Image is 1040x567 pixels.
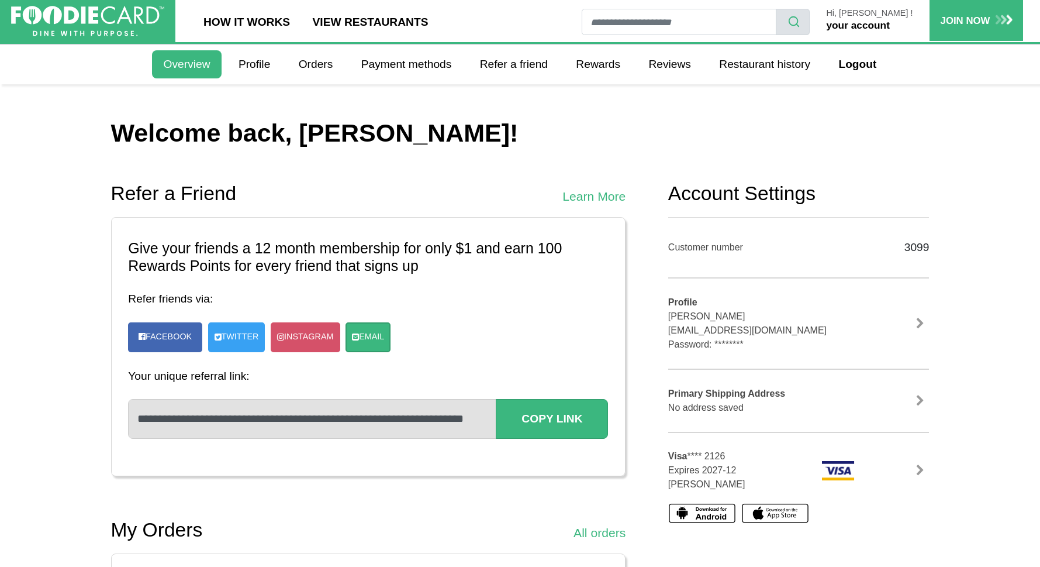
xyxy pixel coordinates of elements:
button: search [776,9,810,35]
span: Email [359,331,384,343]
h4: Refer friends via: [128,292,608,305]
a: Overview [152,50,221,78]
span: Facebook [146,332,192,341]
a: Logout [827,50,887,78]
b: Profile [668,297,697,307]
a: Reviews [637,50,702,78]
input: restaurant search [582,9,776,35]
a: Rewards [565,50,631,78]
h2: Account Settings [668,182,930,205]
div: **** 2126 Expires 2027-12 [PERSON_NAME] [659,449,813,492]
a: Profile [227,50,282,78]
p: Hi, [PERSON_NAME] ! [826,9,913,18]
a: your account [826,19,889,31]
a: Twitter [208,322,265,352]
b: Visa [668,451,687,461]
a: All orders [573,524,626,542]
h3: Give your friends a 12 month membership for only $1 and earn 100 Rewards Points for every friend ... [128,240,608,275]
span: Twitter [222,331,259,343]
a: Restaurant history [708,50,821,78]
b: Primary Shipping Address [668,389,785,398]
div: [PERSON_NAME] [EMAIL_ADDRESS][DOMAIN_NAME] Password: ******** [668,295,855,352]
a: Learn More [562,187,626,206]
h2: My Orders [111,518,203,542]
a: Refer a friend [469,50,559,78]
a: Email [345,322,391,352]
a: Payment methods [350,50,463,78]
a: Facebook [133,325,197,349]
button: Copy Link [496,399,608,438]
img: FoodieCard; Eat, Drink, Save, Donate [11,6,164,37]
a: Instagram [271,322,340,352]
h2: Refer a Friend [111,182,237,205]
span: Instagram [284,331,333,343]
div: Customer number [668,240,855,255]
div: 3099 [873,234,930,260]
span: No address saved [668,403,744,413]
h4: Your unique referral link: [128,369,608,383]
a: Orders [288,50,344,78]
img: visa.png [821,461,855,481]
h1: Welcome back, [PERSON_NAME]! [111,118,930,149]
